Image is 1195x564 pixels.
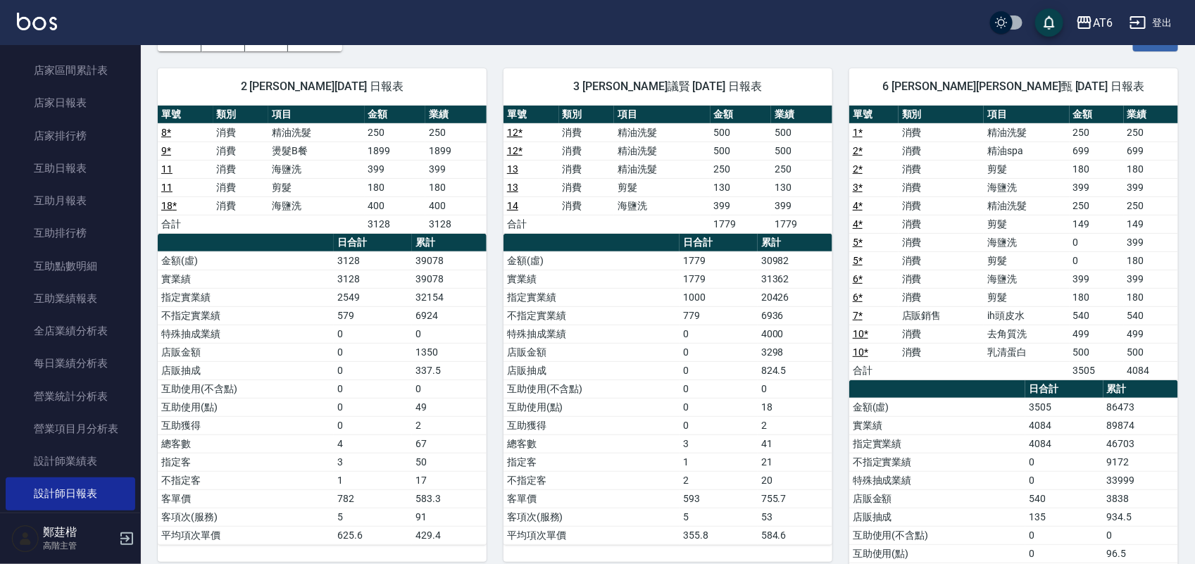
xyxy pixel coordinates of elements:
[6,510,135,543] a: 設計師業績分析表
[412,416,487,434] td: 2
[503,215,559,233] td: 合計
[1070,196,1124,215] td: 250
[984,233,1069,251] td: 海鹽洗
[1124,215,1178,233] td: 149
[412,471,487,489] td: 17
[711,123,772,142] td: 500
[614,160,710,178] td: 精油洗髮
[503,270,680,288] td: 實業績
[268,196,364,215] td: 海鹽洗
[899,123,984,142] td: 消費
[559,142,615,160] td: 消費
[503,234,832,545] table: a dense table
[680,251,757,270] td: 1779
[1103,526,1178,544] td: 0
[771,123,832,142] td: 500
[899,233,984,251] td: 消費
[334,434,411,453] td: 4
[6,347,135,380] a: 每日業績分析表
[711,178,772,196] td: 130
[1124,142,1178,160] td: 699
[849,434,1025,453] td: 指定實業績
[1124,106,1178,124] th: 業績
[899,142,984,160] td: 消費
[158,251,334,270] td: 金額(虛)
[559,123,615,142] td: 消費
[158,489,334,508] td: 客單價
[334,380,411,398] td: 0
[334,343,411,361] td: 0
[507,182,518,193] a: 13
[412,398,487,416] td: 49
[412,325,487,343] td: 0
[334,398,411,416] td: 0
[503,434,680,453] td: 總客數
[1124,270,1178,288] td: 399
[984,343,1069,361] td: 乳清蛋白
[412,361,487,380] td: 337.5
[365,123,426,142] td: 250
[412,251,487,270] td: 39078
[11,525,39,553] img: Person
[758,306,832,325] td: 6936
[43,525,115,539] h5: 鄭莛楷
[412,306,487,325] td: 6924
[334,325,411,343] td: 0
[680,508,757,526] td: 5
[680,398,757,416] td: 0
[758,361,832,380] td: 824.5
[984,160,1069,178] td: 剪髮
[334,416,411,434] td: 0
[213,196,269,215] td: 消費
[984,215,1069,233] td: 剪髮
[334,361,411,380] td: 0
[758,251,832,270] td: 30982
[6,184,135,217] a: 互助月報表
[849,453,1025,471] td: 不指定實業績
[1103,489,1178,508] td: 3838
[1070,361,1124,380] td: 3505
[1070,8,1118,37] button: AT6
[268,160,364,178] td: 海鹽洗
[771,178,832,196] td: 130
[158,270,334,288] td: 實業績
[334,508,411,526] td: 5
[1124,196,1178,215] td: 250
[158,526,334,544] td: 平均項次單價
[1070,343,1124,361] td: 500
[1025,434,1103,453] td: 4084
[1124,233,1178,251] td: 399
[334,251,411,270] td: 3128
[334,471,411,489] td: 1
[425,196,487,215] td: 400
[680,361,757,380] td: 0
[158,453,334,471] td: 指定客
[1070,306,1124,325] td: 540
[6,315,135,347] a: 全店業績分析表
[1103,380,1178,399] th: 累計
[984,196,1069,215] td: 精油洗髮
[680,526,757,544] td: 355.8
[43,539,115,552] p: 高階主管
[899,288,984,306] td: 消費
[771,160,832,178] td: 250
[6,445,135,477] a: 設計師業績表
[1025,380,1103,399] th: 日合計
[758,508,832,526] td: 53
[6,54,135,87] a: 店家區間累計表
[1124,10,1178,36] button: 登出
[17,13,57,30] img: Logo
[1025,471,1103,489] td: 0
[1025,508,1103,526] td: 135
[614,142,710,160] td: 精油洗髮
[334,526,411,544] td: 625.6
[1025,453,1103,471] td: 0
[1103,416,1178,434] td: 89874
[711,160,772,178] td: 250
[1025,544,1103,563] td: 0
[1124,288,1178,306] td: 180
[6,152,135,184] a: 互助日報表
[680,453,757,471] td: 1
[849,471,1025,489] td: 特殊抽成業績
[1070,178,1124,196] td: 399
